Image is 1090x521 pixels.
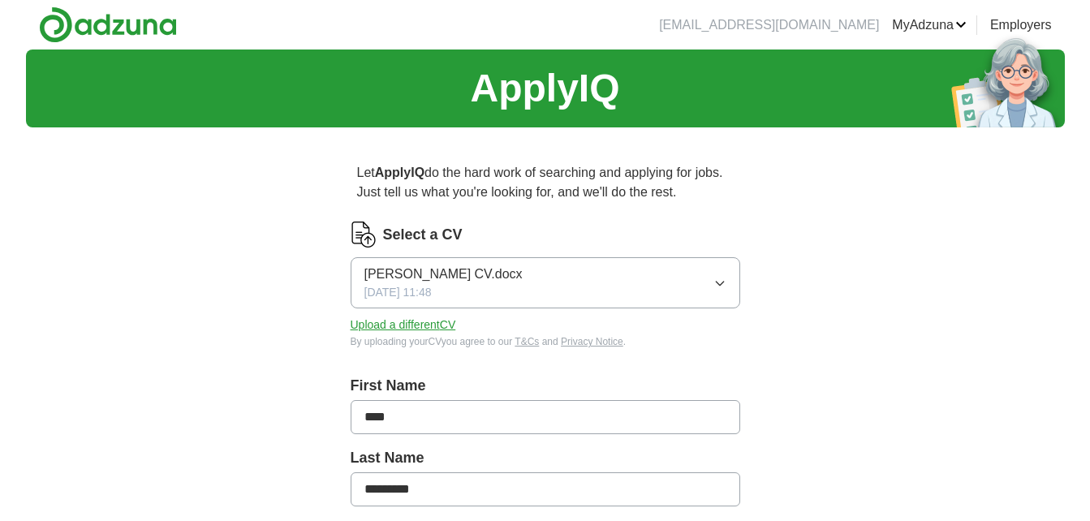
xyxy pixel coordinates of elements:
a: MyAdzuna [892,15,967,35]
p: Let do the hard work of searching and applying for jobs. Just tell us what you're looking for, an... [351,157,740,209]
a: Employers [990,15,1052,35]
label: First Name [351,375,740,397]
strong: ApplyIQ [375,166,424,179]
h1: ApplyIQ [470,59,619,118]
span: [DATE] 11:48 [364,284,432,301]
span: [PERSON_NAME] CV.docx [364,265,523,284]
li: [EMAIL_ADDRESS][DOMAIN_NAME] [659,15,879,35]
label: Select a CV [383,224,463,246]
div: By uploading your CV you agree to our and . [351,334,740,349]
button: Upload a differentCV [351,316,456,334]
img: Adzuna logo [39,6,177,43]
img: CV Icon [351,222,377,248]
button: [PERSON_NAME] CV.docx[DATE] 11:48 [351,257,740,308]
a: Privacy Notice [561,336,623,347]
a: T&Cs [515,336,539,347]
label: Last Name [351,447,740,469]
